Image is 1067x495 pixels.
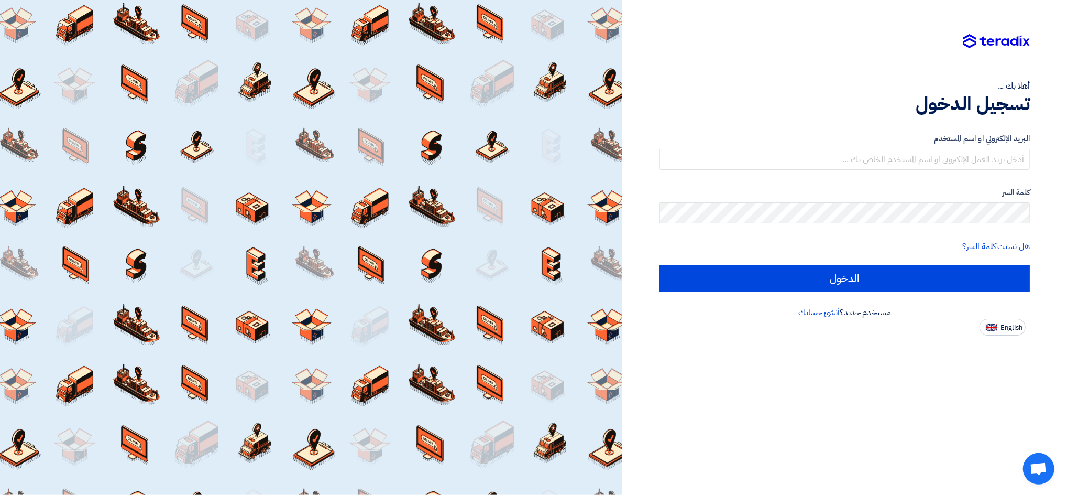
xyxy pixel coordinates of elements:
[980,319,1026,336] button: English
[659,265,1030,292] input: الدخول
[963,240,1030,253] a: هل نسيت كلمة السر؟
[1000,324,1022,331] span: English
[986,324,997,331] img: en-US.png
[1023,453,1054,485] div: Open chat
[659,80,1030,92] div: أهلا بك ...
[659,306,1030,319] div: مستخدم جديد؟
[659,187,1030,199] label: كلمة السر
[798,306,840,319] a: أنشئ حسابك
[659,92,1030,115] h1: تسجيل الدخول
[659,149,1030,170] input: أدخل بريد العمل الإلكتروني او اسم المستخدم الخاص بك ...
[963,34,1030,49] img: Teradix logo
[659,133,1030,145] label: البريد الإلكتروني او اسم المستخدم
